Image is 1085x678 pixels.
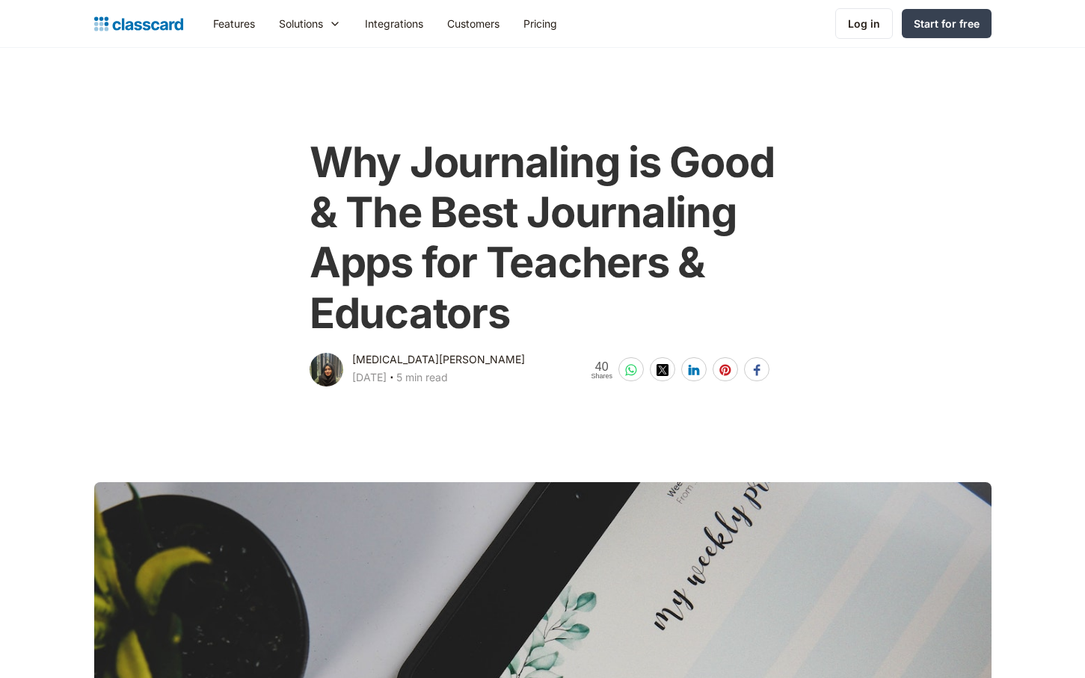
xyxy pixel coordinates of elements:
div: Solutions [267,7,353,40]
a: Features [201,7,267,40]
div: [MEDICAL_DATA][PERSON_NAME] [352,351,525,369]
div: Log in [848,16,880,31]
a: Pricing [511,7,569,40]
a: Logo [94,13,183,34]
a: Log in [835,8,893,39]
div: [DATE] [352,369,387,386]
img: whatsapp-white sharing button [625,364,637,376]
a: Start for free [902,9,992,38]
img: twitter-white sharing button [657,364,668,376]
span: Shares [591,373,612,380]
div: 5 min read [396,369,448,386]
a: Integrations [353,7,435,40]
a: Customers [435,7,511,40]
span: 40 [591,360,612,373]
div: Start for free [914,16,980,31]
div: ‧ [387,369,396,389]
img: pinterest-white sharing button [719,364,731,376]
div: Solutions [279,16,323,31]
h1: Why Journaling is Good & The Best Journaling Apps for Teachers & Educators [310,138,775,339]
img: linkedin-white sharing button [688,364,700,376]
img: facebook-white sharing button [751,364,763,376]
